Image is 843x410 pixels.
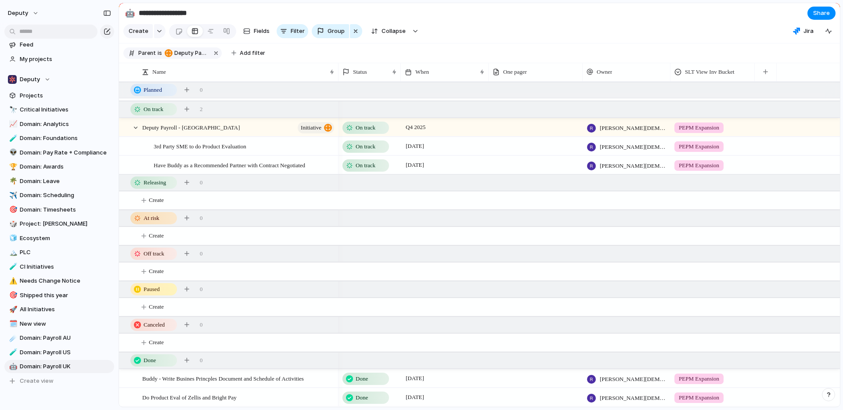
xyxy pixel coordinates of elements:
[356,393,368,402] span: Done
[9,276,15,286] div: ⚠️
[9,333,15,343] div: ☄️
[600,162,666,170] span: [PERSON_NAME][DEMOGRAPHIC_DATA]
[8,291,17,300] button: 🎯
[8,120,17,129] button: 📈
[200,105,203,114] span: 2
[20,105,111,114] span: Critical Initiatives
[142,373,304,383] span: Buddy - Write Busines Princples Document and Schedule of Activities
[9,347,15,357] div: 🧪
[4,289,114,302] a: 🎯Shipped this year
[149,267,164,276] span: Create
[679,142,719,151] span: PEPM Expansion
[4,331,114,345] div: ☄️Domain: Payroll AU
[8,277,17,285] button: ⚠️
[291,27,305,36] span: Filter
[4,260,114,273] a: 🧪CI Initiatives
[8,105,17,114] button: 🔭
[4,360,114,373] a: 🤖Domain: Payroll UK
[9,219,15,229] div: 🎲
[4,103,114,116] a: 🔭Critical Initiatives
[8,134,17,143] button: 🧪
[138,49,156,57] span: Parent
[600,143,666,151] span: [PERSON_NAME][DEMOGRAPHIC_DATA]
[9,248,15,258] div: 🏔️
[403,392,426,403] span: [DATE]
[403,373,426,384] span: [DATE]
[9,176,15,186] div: 🌴
[4,73,114,86] button: Deputy
[144,214,159,223] span: At risk
[4,146,114,159] div: 👽Domain: Pay Rate + Compliance
[123,24,153,38] button: Create
[144,320,165,329] span: Canceled
[9,205,15,215] div: 🎯
[4,175,114,188] div: 🌴Domain: Leave
[685,68,735,76] span: SLT View Inv Bucket
[200,249,203,258] span: 0
[356,123,375,132] span: On track
[20,162,111,171] span: Domain: Awards
[277,24,308,38] button: Filter
[165,49,209,57] span: Deputy Payroll - UK
[600,394,666,403] span: [PERSON_NAME][DEMOGRAPHIC_DATA]
[20,219,111,228] span: Project: [PERSON_NAME]
[144,285,160,294] span: Paused
[20,248,111,257] span: PLC
[154,160,305,170] span: Have Buddy as a Recommended Partner with Contract Negotiated
[4,232,114,245] div: 🧊Ecosystem
[20,291,111,300] span: Shipped this year
[158,49,162,57] span: is
[356,374,368,383] span: Done
[20,177,111,186] span: Domain: Leave
[8,148,17,157] button: 👽
[20,234,111,243] span: Ecosystem
[149,196,164,205] span: Create
[353,68,367,76] span: Status
[9,147,15,158] div: 👽
[123,6,137,20] button: 🤖
[8,177,17,186] button: 🌴
[4,132,114,145] a: 🧪Domain: Foundations
[9,133,15,144] div: 🧪
[20,263,111,271] span: CI Initiatives
[200,178,203,187] span: 0
[9,119,15,129] div: 📈
[813,9,830,18] span: Share
[20,334,111,342] span: Domain: Payroll AU
[4,346,114,359] div: 🧪Domain: Payroll US
[20,320,111,328] span: New view
[20,305,111,314] span: All Initiatives
[4,189,114,202] a: ✈️Domain: Scheduling
[679,374,719,383] span: PEPM Expansion
[803,27,814,36] span: Jira
[4,217,114,230] div: 🎲Project: [PERSON_NAME]
[4,6,43,20] button: deputy
[679,123,719,132] span: PEPM Expansion
[149,302,164,311] span: Create
[356,161,375,170] span: On track
[9,233,15,243] div: 🧊
[149,338,164,347] span: Create
[328,27,345,36] span: Group
[8,219,17,228] button: 🎲
[9,362,15,372] div: 🤖
[382,27,406,36] span: Collapse
[4,303,114,316] a: 🚀All Initiatives
[4,374,114,388] button: Create view
[152,68,166,76] span: Name
[20,120,111,129] span: Domain: Analytics
[503,68,527,76] span: One pager
[20,55,111,64] span: My projects
[154,141,246,151] span: 3rd Party SME to do Product Evaluation
[8,191,17,200] button: ✈️
[4,203,114,216] a: 🎯Domain: Timesheets
[9,105,15,115] div: 🔭
[789,25,817,38] button: Jira
[366,24,410,38] button: Collapse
